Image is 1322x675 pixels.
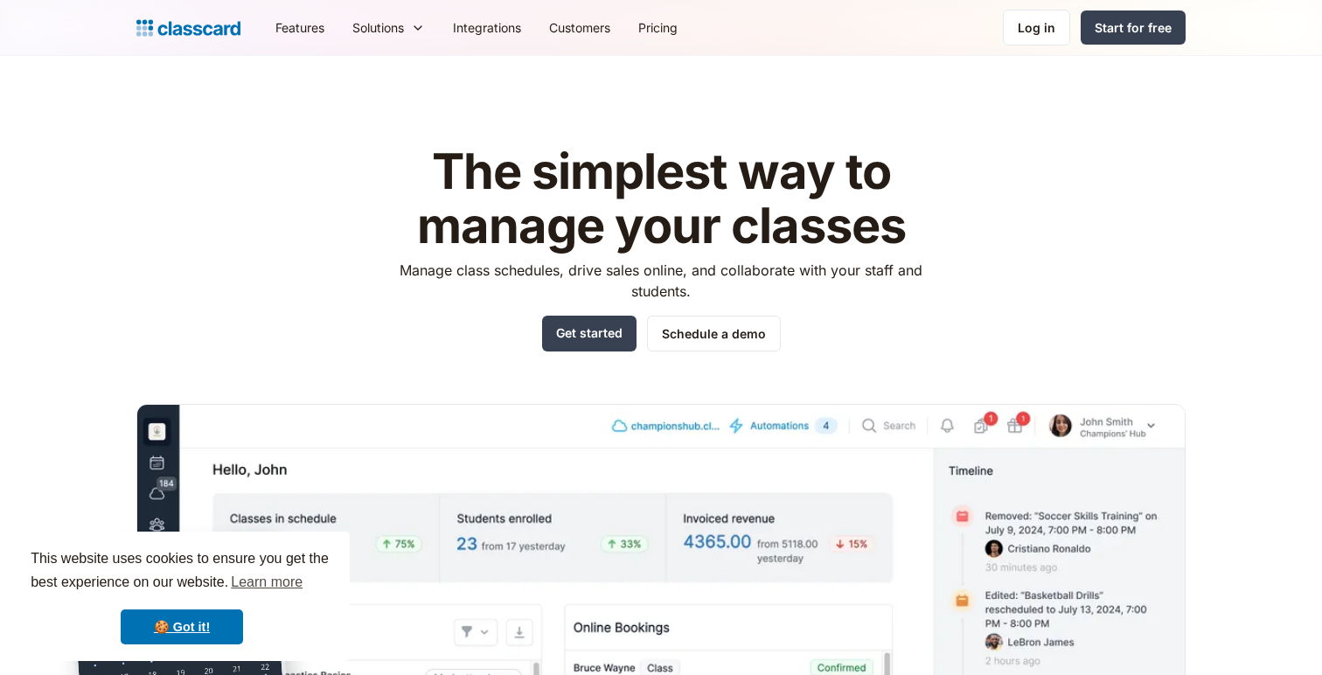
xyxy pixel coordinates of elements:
h1: The simplest way to manage your classes [384,145,939,253]
span: This website uses cookies to ensure you get the best experience on our website. [31,548,333,595]
a: Get started [542,316,637,351]
a: dismiss cookie message [121,609,243,644]
a: Start for free [1081,10,1186,45]
a: Log in [1003,10,1070,45]
a: learn more about cookies [228,569,305,595]
div: cookieconsent [14,532,350,661]
div: Log in [1018,18,1055,37]
div: Start for free [1095,18,1172,37]
a: Schedule a demo [647,316,781,351]
p: Manage class schedules, drive sales online, and collaborate with your staff and students. [384,260,939,302]
a: Integrations [439,8,535,47]
a: Pricing [624,8,692,47]
a: home [136,16,240,40]
a: Features [261,8,338,47]
a: Customers [535,8,624,47]
div: Solutions [338,8,439,47]
div: Solutions [352,18,404,37]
